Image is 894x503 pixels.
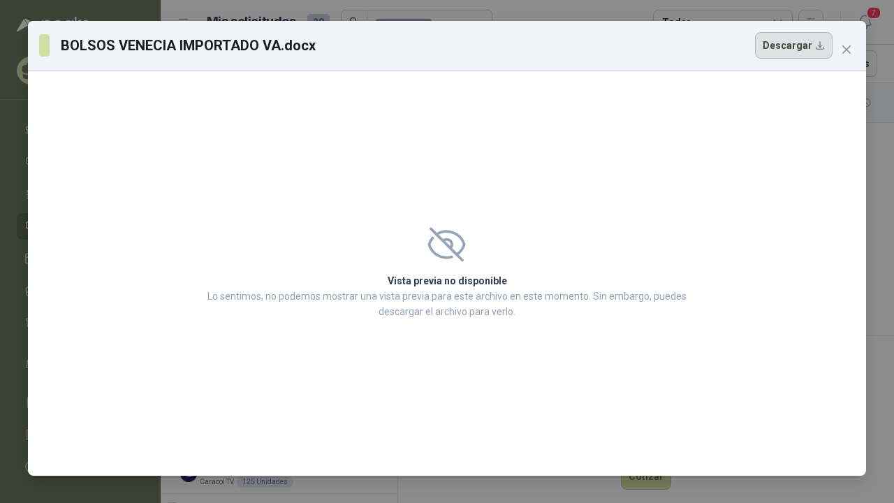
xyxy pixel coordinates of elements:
h2: Vista previa no disponible [203,273,691,289]
button: Close [835,38,858,61]
span: close [841,44,852,55]
h3: BOLSOS VENECIA IMPORTADO VA.docx [61,35,316,56]
button: Descargar [755,32,833,59]
p: Lo sentimos, no podemos mostrar una vista previa para este archivo en este momento. Sin embargo, ... [203,289,691,319]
